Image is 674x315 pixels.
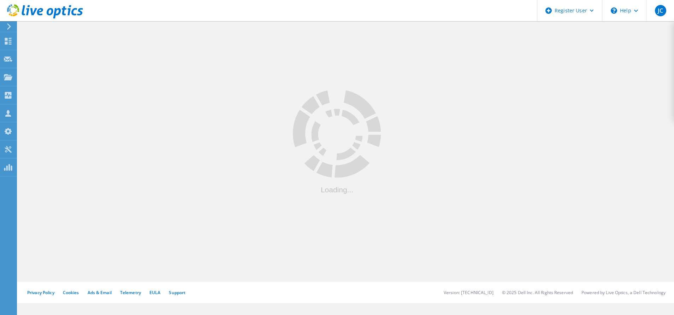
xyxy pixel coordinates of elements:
span: JC [658,8,663,13]
a: Cookies [63,290,79,296]
div: Loading... [293,186,381,193]
a: Telemetry [120,290,141,296]
svg: \n [611,7,617,14]
a: Live Optics Dashboard [7,15,83,20]
a: Support [169,290,185,296]
a: Privacy Policy [27,290,54,296]
li: © 2025 Dell Inc. All Rights Reserved [502,290,573,296]
a: Ads & Email [88,290,112,296]
li: Version: [TECHNICAL_ID] [444,290,493,296]
li: Powered by Live Optics, a Dell Technology [581,290,666,296]
a: EULA [149,290,160,296]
